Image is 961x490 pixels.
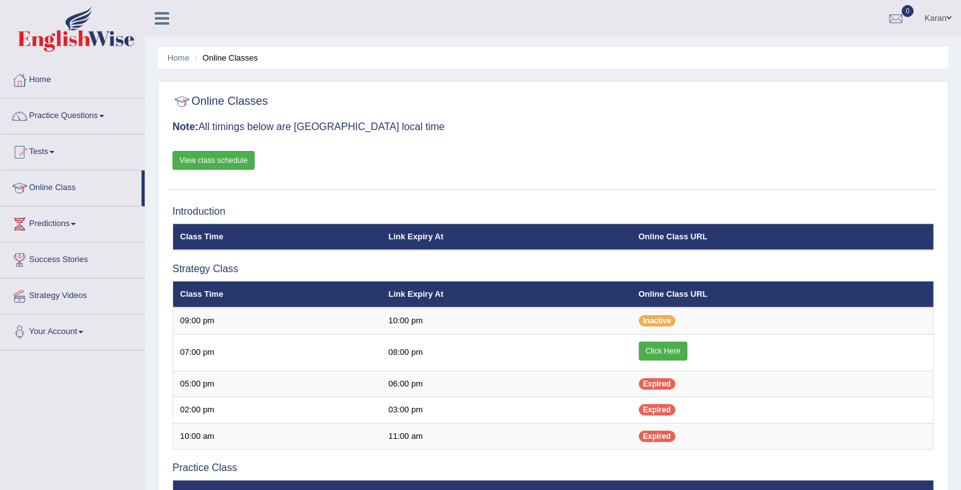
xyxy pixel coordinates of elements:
a: Strategy Videos [1,278,145,310]
th: Class Time [173,281,382,308]
h3: Introduction [172,206,934,217]
b: Note: [172,121,198,132]
a: Predictions [1,206,145,238]
td: 09:00 pm [173,308,382,334]
span: Expired [639,378,675,390]
a: Tests [1,134,145,166]
td: 06:00 pm [382,371,632,397]
h3: Strategy Class [172,263,934,275]
td: 07:00 pm [173,334,382,371]
a: Home [167,53,190,63]
span: Expired [639,431,675,442]
a: View class schedule [172,151,255,170]
th: Link Expiry At [382,281,632,308]
h3: Practice Class [172,462,934,474]
td: 10:00 pm [382,308,632,334]
span: 0 [902,5,914,17]
td: 03:00 pm [382,397,632,424]
td: 11:00 am [382,423,632,450]
a: Click Here [639,342,687,361]
h3: All timings below are [GEOGRAPHIC_DATA] local time [172,121,934,133]
a: Your Account [1,314,145,346]
td: 02:00 pm [173,397,382,424]
li: Online Classes [191,52,258,64]
td: 05:00 pm [173,371,382,397]
h2: Online Classes [172,92,268,111]
th: Online Class URL [632,224,934,250]
th: Class Time [173,224,382,250]
th: Link Expiry At [382,224,632,250]
a: Success Stories [1,242,145,274]
a: Home [1,63,145,94]
th: Online Class URL [632,281,934,308]
span: Inactive [639,315,676,326]
a: Online Class [1,170,142,202]
td: 10:00 am [173,423,382,450]
a: Practice Questions [1,99,145,130]
span: Expired [639,404,675,415]
td: 08:00 pm [382,334,632,371]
